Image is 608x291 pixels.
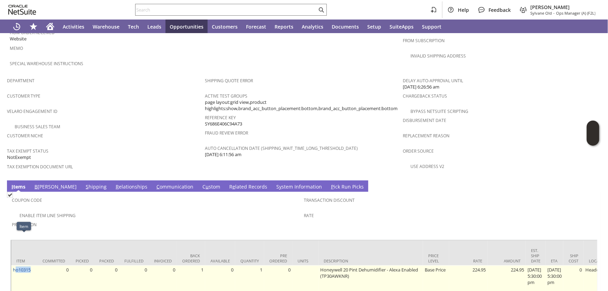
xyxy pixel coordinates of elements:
div: Packed [99,258,114,263]
a: Shipping Quote Error [205,78,253,84]
svg: Recent Records [13,22,21,31]
a: Relationships [114,183,149,191]
iframe: Click here to launch Oracle Guided Learning Help Panel [587,121,599,146]
span: page layout:grid view,product highlights:show,brand_acc_button_placement:bottom,brand_acc_button_... [205,99,400,112]
a: Custom [201,183,222,191]
a: Chargeback Status [403,93,447,99]
span: Activities [63,23,84,30]
a: Fraud Review Error [205,130,248,136]
a: Transaction Discount [304,197,355,203]
a: Promotion [12,222,37,228]
div: Quantity [240,258,259,263]
a: Enable Item Line Shipping [20,213,76,219]
span: - [553,10,555,16]
div: ETA [551,258,558,263]
span: e [232,183,235,190]
div: Description [324,258,418,263]
span: R [116,183,119,190]
span: I [11,183,13,190]
a: Department [7,78,34,84]
div: Back Ordered [182,253,200,263]
span: Help [458,7,469,13]
div: Est. Ship Date [531,248,540,263]
span: Documents [332,23,359,30]
div: Rate [454,258,482,263]
a: Forecast [242,20,270,33]
a: Delay Auto-Approval Until [403,78,463,84]
input: Search [136,6,317,14]
span: Support [422,23,441,30]
a: Warehouse [88,20,124,33]
div: Fulfilled [124,258,144,263]
span: Setup [367,23,381,30]
span: Tech [128,23,139,30]
a: Customer Type [7,93,40,99]
a: Tech [124,20,143,33]
a: Use Address V2 [411,163,445,169]
div: Amount [493,258,521,263]
span: P [331,183,334,190]
a: Documents [328,20,363,33]
a: Related Records [228,183,269,191]
a: Shipping [84,183,108,191]
a: Reference Key [205,115,236,121]
span: Warehouse [93,23,120,30]
a: Disbursement Date [403,117,447,123]
div: Item [16,258,32,263]
a: Pick Run Picks [329,183,365,191]
div: Invoiced [154,258,172,263]
span: B [34,183,38,190]
a: From Subscription [403,38,445,44]
span: y [279,183,282,190]
span: Website [10,36,26,42]
span: Ops Manager (A) (F2L) [556,10,595,16]
a: Analytics [298,20,328,33]
a: Setup [363,20,385,33]
a: System Information [275,183,324,191]
svg: Search [317,6,325,14]
a: Communication [155,183,195,191]
a: Reports [270,20,298,33]
span: S [86,183,88,190]
svg: Home [46,22,54,31]
span: C [156,183,160,190]
a: Home [42,20,59,33]
a: Items [10,183,27,191]
svg: Shortcuts [29,22,38,31]
span: Sylvane Old [530,10,552,16]
span: [PERSON_NAME] [530,4,595,10]
a: Invalid Shipping Address [411,53,466,59]
a: Tax Exempt Status [7,148,48,154]
a: Active Test Groups [205,93,247,99]
span: [DATE] 6:11:56 am [205,151,241,158]
span: NotExempt [7,154,31,161]
a: Auto Cancellation Date (shipping_wait_time_long_threshold_date) [205,145,358,151]
a: Unrolled view on [588,182,597,190]
span: SuiteApps [390,23,414,30]
span: Forecast [246,23,266,30]
span: [DATE] 6:26:56 am [403,84,440,90]
div: Available [210,258,230,263]
a: Velaro Engagement ID [7,108,57,114]
a: Bypass NetSuite Scripting [411,108,469,114]
div: Committed [43,258,65,263]
img: Checked [7,192,13,198]
a: Replacement reason [403,133,450,139]
span: Analytics [302,23,323,30]
div: Pre Ordered [269,253,287,263]
span: Reports [275,23,293,30]
a: Coupon Code [12,197,42,203]
a: Recent Records [8,20,25,33]
div: Shortcuts [25,20,42,33]
div: Picked [76,258,89,263]
a: Opportunities [166,20,208,33]
a: Memo [10,45,23,51]
div: Ship Cost [569,253,578,263]
span: Opportunities [170,23,203,30]
span: SY686E406C94A73 [205,121,242,127]
div: Item [20,223,28,229]
a: Customers [208,20,242,33]
a: Special Warehouse Instructions [10,61,83,67]
a: Customer Niche [7,133,43,139]
a: Support [418,20,446,33]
